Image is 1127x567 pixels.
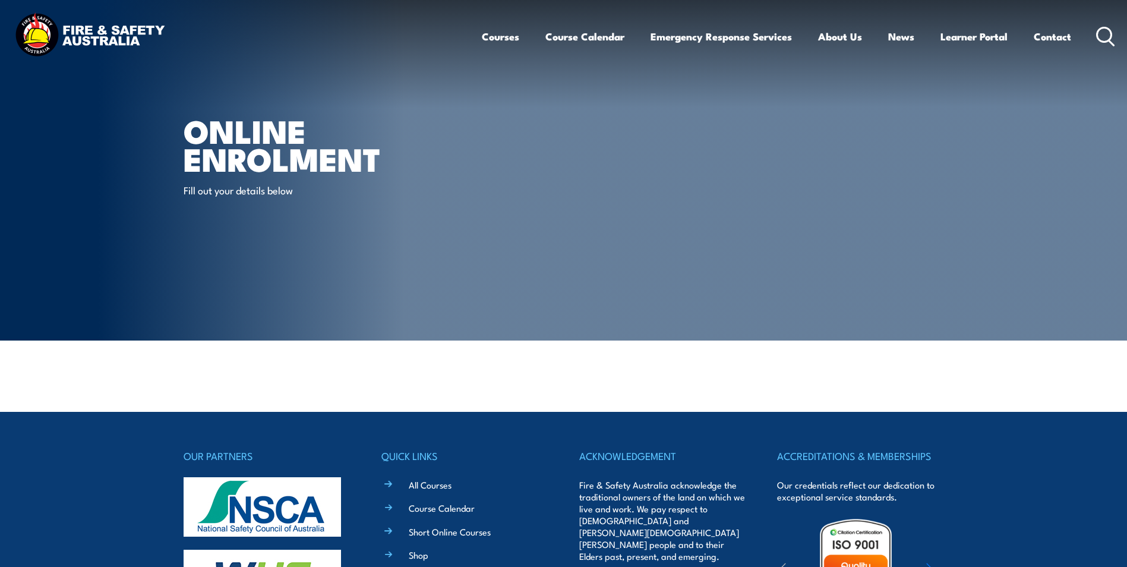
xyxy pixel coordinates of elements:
[818,21,862,52] a: About Us
[545,21,624,52] a: Course Calendar
[482,21,519,52] a: Courses
[184,477,341,537] img: nsca-logo-footer
[381,448,548,464] h4: QUICK LINKS
[579,479,746,562] p: Fire & Safety Australia acknowledge the traditional owners of the land on which we live and work....
[777,479,943,503] p: Our credentials reflect our dedication to exceptional service standards.
[184,183,400,197] p: Fill out your details below
[1034,21,1071,52] a: Contact
[409,478,452,491] a: All Courses
[651,21,792,52] a: Emergency Response Services
[777,448,943,464] h4: ACCREDITATIONS & MEMBERSHIPS
[888,21,914,52] a: News
[940,21,1008,52] a: Learner Portal
[409,525,491,538] a: Short Online Courses
[409,549,428,561] a: Shop
[579,448,746,464] h4: ACKNOWLEDGEMENT
[409,502,475,514] a: Course Calendar
[184,448,350,464] h4: OUR PARTNERS
[184,116,477,172] h1: Online Enrolment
